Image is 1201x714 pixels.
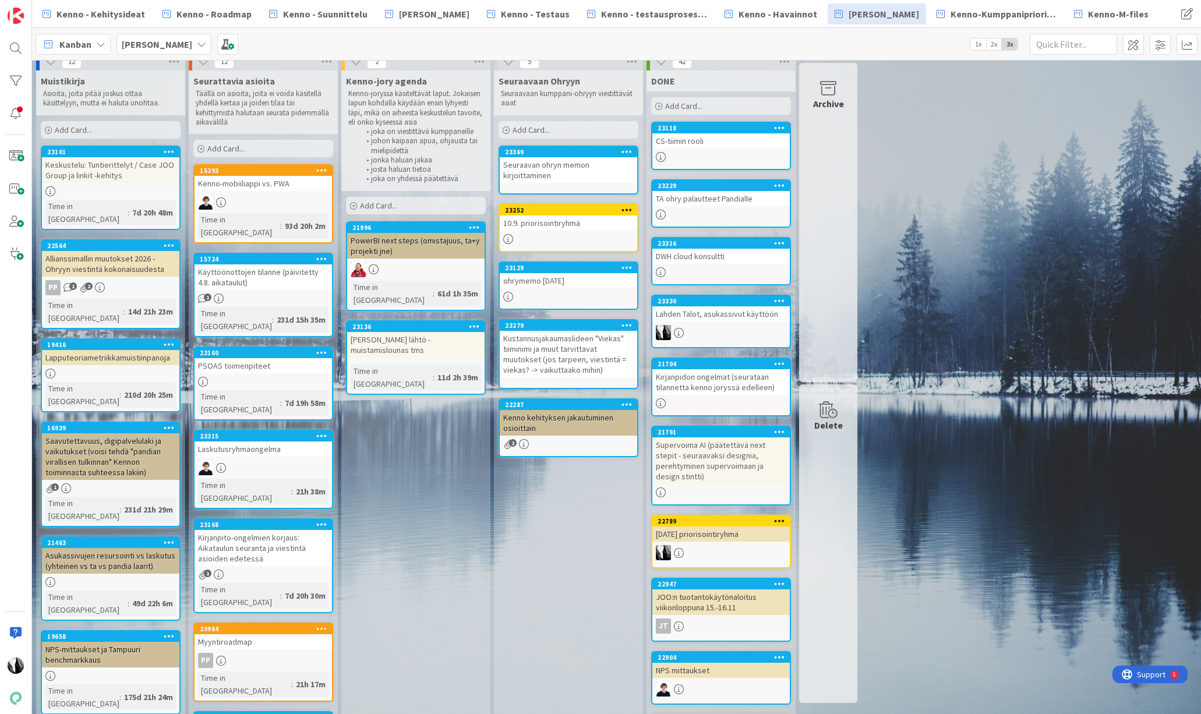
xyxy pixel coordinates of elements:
[55,125,92,135] span: Add Card...
[399,7,469,21] span: [PERSON_NAME]
[658,297,790,305] div: 23330
[499,204,638,252] a: 2325210.9. priorisointiryhmä
[500,320,637,377] div: 23279Kustannusjakaumaslideen "Viekas" tiiminimi ja muut tarvittavat muutokset (jos tarpeen, viest...
[45,299,123,324] div: Time in [GEOGRAPHIC_DATA]
[45,497,119,522] div: Time in [GEOGRAPHIC_DATA]
[42,340,179,365] div: 19416Lapputeoriametriikkamuistiinpanoja
[360,127,484,136] li: joka on viestittävä kumppaneille
[195,165,332,176] div: 15293
[672,55,692,69] span: 42
[280,397,282,409] span: :
[195,254,332,264] div: 15724
[42,538,179,574] div: 21463Asukassivujen resursointi vs laskutus (yhteinen vs ta vs pandia laarit)
[652,663,790,678] div: NPS mittaukset
[652,249,790,264] div: DWH cloud konsultti
[193,75,275,87] span: Seurattavia asioita
[652,296,790,306] div: 23330
[42,280,179,295] div: PP
[651,651,791,705] a: 22904NPS mittauksetMT
[739,7,817,21] span: Kenno - Havainnot
[42,157,179,183] div: Keskustelu: Tuntierittelyt / Case JOO Group ja linkit -kehitys
[651,295,791,348] a: 23330Lahden Talot, asukassivut käyttöönKV
[198,460,213,475] img: MT
[813,97,844,111] div: Archive
[652,181,790,191] div: 23229
[282,220,328,232] div: 93d 20h 2m
[814,418,843,432] div: Delete
[652,133,790,149] div: CS-tiimin rooli
[658,360,790,368] div: 21704
[47,539,179,547] div: 21463
[1030,34,1117,55] input: Quick Filter...
[658,580,790,588] div: 22947
[200,349,332,357] div: 23160
[500,205,637,215] div: 23252
[652,437,790,484] div: Supervoima AI (päätettävä next stepit - seuraavaksi designia, perehtyminen supervoimaan ja design...
[176,7,252,21] span: Kenno - Roadmap
[652,545,790,560] div: KV
[505,321,637,330] div: 23279
[505,148,637,156] div: 23369
[500,320,637,331] div: 23279
[47,632,179,641] div: 19658
[347,332,485,358] div: [PERSON_NAME] lähtö - muistamislounas tms
[195,530,332,566] div: Kirjanpito-ongelmien korjaus: Aikataulun seuranta ja viestintä asioiden edetessä
[652,526,790,542] div: [DATE] priorisointiryhmä
[499,75,580,87] span: Seuraavaan Ohryyn
[367,55,387,69] span: 2
[652,181,790,206] div: 23229TA ohry palautteet Pandialle
[45,382,119,408] div: Time in [GEOGRAPHIC_DATA]
[42,631,179,642] div: 19658
[652,325,790,340] div: KV
[198,390,280,416] div: Time in [GEOGRAPHIC_DATA]
[193,164,333,243] a: 15293Kenno-mobiiliappi vs. PWAMTTime in [GEOGRAPHIC_DATA]:93d 20h 2m
[347,222,485,233] div: 21996
[119,388,121,401] span: :
[200,432,332,440] div: 23315
[193,623,333,702] a: 20984MyyntiroadmapPPTime in [GEOGRAPHIC_DATA]:21h 17m
[195,431,332,441] div: 23315
[500,400,637,436] div: 22287Kenno kehityksen jakautuminen osioittain
[360,174,484,183] li: joka on yhdessä päätettävä
[513,125,550,135] span: Add Card...
[652,427,790,484] div: 21791Supervoima AI (päätettävä next stepit - seuraavaksi designia, perehtyminen supervoimaan ja d...
[198,653,213,668] div: PP
[1067,3,1156,24] a: Kenno-M-files
[193,518,333,613] a: 23168Kirjanpito-ongelmien korjaus: Aikataulun seuranta ja viestintä asioiden edetessäTime in [GEO...
[280,589,282,602] span: :
[198,583,280,609] div: Time in [GEOGRAPHIC_DATA]
[195,348,332,373] div: 23160PSOAS toimenpiteet
[346,320,486,395] a: 23136[PERSON_NAME] lähtö - muistamislounas tmsTime in [GEOGRAPHIC_DATA]:11d 2h 39m
[652,359,790,369] div: 21704
[499,146,638,195] a: 23369Seuraavan ohryn memon kirjoittaminen
[207,143,245,154] span: Add Card...
[360,136,484,155] li: johon kaipaan apua, ohjausta tai mielipidettä
[351,281,433,306] div: Time in [GEOGRAPHIC_DATA]
[193,347,333,420] a: 23160PSOAS toimenpiteetTime in [GEOGRAPHIC_DATA]:7d 19h 58m
[293,678,328,691] div: 21h 17m
[1088,7,1149,21] span: Kenno-M-files
[195,624,332,649] div: 20984Myyntiroadmap
[500,215,637,231] div: 10.9. priorisointiryhmä
[500,331,637,377] div: Kustannusjakaumaslideen "Viekas" tiiminimi ja muut tarvittavat muutokset (jos tarpeen, viestintä ...
[45,684,119,710] div: Time in [GEOGRAPHIC_DATA]
[195,519,332,566] div: 23168Kirjanpito-ongelmien korjaus: Aikataulun seuranta ja viestintä asioiden edetessä
[200,255,332,263] div: 15724
[500,273,637,288] div: ohrymemo [DATE]
[195,624,332,634] div: 20984
[360,200,397,211] span: Add Card...
[652,579,790,615] div: 22947JOO:n tuotantokäytönaloitus viikonloppuna 15.-16.11
[656,545,671,560] img: KV
[509,439,517,447] span: 2
[47,242,179,250] div: 22564
[47,424,179,432] div: 16939
[658,428,790,436] div: 21791
[121,388,176,401] div: 210d 20h 25m
[499,319,638,389] a: 23279Kustannusjakaumaslideen "Viekas" tiiminimi ja muut tarvittavat muutokset (jos tarpeen, viest...
[652,238,790,264] div: 23316DWH cloud konsultti
[652,359,790,395] div: 21704Kirjanpidon ongelmat (seurataan tilannetta kenno joryssä edelleen)
[347,321,485,332] div: 23136
[195,176,332,191] div: Kenno-mobiiliappi vs. PWA
[652,296,790,321] div: 23330Lahden Talot, asukassivut käyttöön
[601,7,707,21] span: Kenno - testausprosessi/Featureflagit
